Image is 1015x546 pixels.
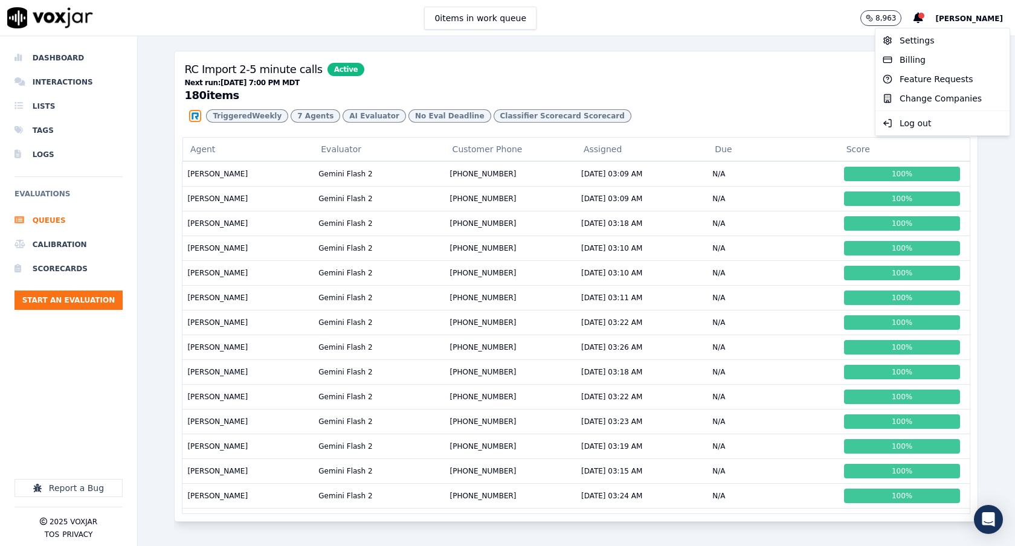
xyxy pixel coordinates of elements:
td: Gemini Flash 2 [314,285,445,310]
button: 0items in work queue [424,7,536,30]
td: [PHONE_NUMBER] [445,335,576,359]
td: N/A [707,409,839,434]
td: [PHONE_NUMBER] [445,310,576,335]
td: [PERSON_NAME] [182,186,314,211]
p: 2025 Voxjar [50,517,97,527]
td: [PHONE_NUMBER] [445,434,576,458]
td: [PERSON_NAME] [182,310,314,335]
td: [DATE] 03:22 AM [576,384,707,409]
td: [PERSON_NAME] [182,161,314,186]
td: N/A [707,211,839,236]
td: N/A [707,161,839,186]
div: 100 % [844,241,961,255]
span: Triggered Weekly [206,109,288,123]
button: Evaluator [314,137,445,161]
div: Log out [878,114,1007,133]
div: 100 % [844,266,961,280]
td: N/A [707,508,839,533]
td: Gemini Flash 2 [314,161,445,186]
button: Assigned [576,137,707,161]
button: Report a Bug [14,479,123,497]
td: [PERSON_NAME] [182,359,314,384]
button: TOS [45,530,59,539]
td: [PERSON_NAME] [182,285,314,310]
td: N/A [707,260,839,285]
button: Privacy [62,530,92,539]
td: Gemini Flash 2 [314,458,445,483]
td: N/A [707,458,839,483]
button: Agent [182,137,314,161]
a: Queues [14,208,123,233]
div: [PERSON_NAME] [875,28,1010,136]
td: [PHONE_NUMBER] [445,359,576,384]
button: 8,963 [860,10,901,26]
span: AI Evaluator [343,109,406,123]
td: Gemini Flash 2 [314,186,445,211]
div: 100 % [844,315,961,330]
td: [PHONE_NUMBER] [445,458,576,483]
td: [PHONE_NUMBER] [445,508,576,533]
td: [PERSON_NAME] [182,434,314,458]
td: [PHONE_NUMBER] [445,236,576,260]
td: Gemini Flash 2 [314,359,445,384]
td: [PERSON_NAME] [182,409,314,434]
button: Score [839,137,970,161]
div: 100 % [844,464,961,478]
span: 7 Agents [291,109,340,123]
div: 100 % [844,291,961,305]
td: [DATE] 03:18 AM [576,211,707,236]
div: 100 % [844,390,961,404]
button: [PERSON_NAME] [935,11,1015,25]
div: 100 % [844,191,961,206]
td: Gemini Flash 2 [314,409,445,434]
td: [DATE] 03:10 AM [576,236,707,260]
button: 8,963 [860,10,913,26]
td: Gemini Flash 2 [314,483,445,508]
div: 100 % [844,340,961,355]
td: [PHONE_NUMBER] [445,260,576,285]
div: 100 % [844,216,961,231]
td: [DATE] 03:19 AM [576,434,707,458]
img: RingCentral Office_icon [189,110,201,122]
div: Billing [878,50,1007,69]
li: Calibration [14,233,123,257]
td: [DATE] 03:10 AM [576,260,707,285]
a: Logs [14,143,123,167]
td: [PHONE_NUMBER] [445,483,576,508]
td: [PHONE_NUMBER] [445,409,576,434]
button: Start an Evaluation [14,291,123,310]
td: N/A [707,359,839,384]
td: [PERSON_NAME] [182,483,314,508]
span: Classifier Scorecard Scorecard [494,109,631,123]
td: [DATE] 03:18 AM [576,359,707,384]
td: N/A [707,384,839,409]
td: [PERSON_NAME] [182,508,314,533]
td: N/A [707,310,839,335]
td: N/A [707,285,839,310]
td: [PERSON_NAME] [182,211,314,236]
div: 100 % [844,167,961,181]
a: Lists [14,94,123,118]
div: 100 % [844,365,961,379]
h6: Evaluations [14,187,123,208]
a: Interactions [14,70,123,94]
span: No Eval Deadline [408,109,491,123]
td: [PHONE_NUMBER] [445,285,576,310]
div: 180 item s [184,90,364,101]
td: Gemini Flash 2 [314,335,445,359]
td: [PHONE_NUMBER] [445,384,576,409]
li: Tags [14,118,123,143]
span: [PERSON_NAME] [935,14,1003,23]
td: Gemini Flash 2 [314,508,445,533]
span: Active [327,63,365,76]
p: 8,963 [875,13,896,23]
p: Next run: [DATE] 7:00 PM MDT [184,78,364,88]
td: [DATE] 03:22 AM [576,310,707,335]
td: [PERSON_NAME] [182,458,314,483]
div: Customer Phone [445,137,576,161]
td: N/A [707,186,839,211]
td: N/A [707,483,839,508]
td: Gemini Flash 2 [314,384,445,409]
